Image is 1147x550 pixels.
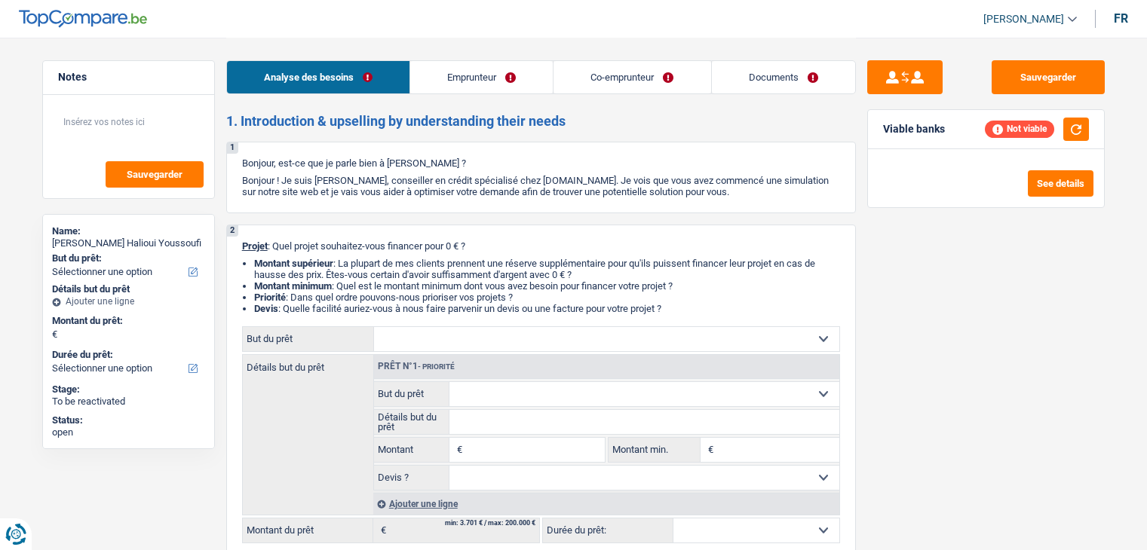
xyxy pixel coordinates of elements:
label: But du prêt: [52,252,202,264]
h5: Notes [58,71,199,84]
span: € [449,438,466,462]
li: : Quelle facilité auriez-vous à nous faire parvenir un devis ou une facture pour votre projet ? [254,303,840,314]
a: Analyse des besoins [227,61,409,93]
div: Stage: [52,383,205,396]
h2: 1. Introduction & upselling by understanding their needs [226,113,856,130]
div: To be reactivated [52,396,205,408]
span: € [701,438,717,462]
label: Montant [374,438,450,462]
label: Devis ? [374,466,450,490]
a: [PERSON_NAME] [971,7,1077,32]
strong: Priorité [254,292,286,303]
label: Détails but du prêt [374,410,450,434]
div: Ajouter une ligne [52,296,205,307]
a: Documents [712,61,855,93]
div: 2 [227,225,238,237]
div: Not viable [985,121,1054,137]
label: Montant min. [609,438,701,462]
li: : La plupart de mes clients prennent une réserve supplémentaire pour qu'ils puissent financer leu... [254,258,840,280]
label: But du prêt [374,382,450,406]
label: But du prêt [243,327,374,351]
p: : Quel projet souhaitez-vous financer pour 0 € ? [242,240,840,252]
div: Name: [52,225,205,237]
span: Projet [242,240,268,252]
div: [PERSON_NAME] Halioui Youssoufi [52,237,205,249]
div: Viable banks [883,123,945,136]
button: Sauvegarder [992,60,1105,94]
span: Sauvegarder [127,170,182,179]
p: Bonjour ! Je suis [PERSON_NAME], conseiller en crédit spécialisé chez [DOMAIN_NAME]. Je vois que ... [242,175,840,197]
label: Détails but du prêt [243,355,373,372]
li: : Quel est le montant minimum dont vous avez besoin pour financer votre projet ? [254,280,840,292]
p: Bonjour, est-ce que je parle bien à [PERSON_NAME] ? [242,157,840,169]
span: Devis [254,303,278,314]
label: Durée du prêt: [52,349,202,361]
div: 1 [227,142,238,154]
strong: Montant minimum [254,280,332,292]
span: € [52,328,57,341]
div: fr [1114,11,1128,26]
label: Durée du prêt: [543,518,673,542]
div: Prêt n°1 [374,362,458,371]
div: Status: [52,414,205,426]
a: Co-emprunteur [554,61,710,93]
a: Emprunteur [410,61,553,93]
strong: Montant supérieur [254,258,333,269]
div: min: 3.701 € / max: 200.000 € [445,520,535,527]
span: [PERSON_NAME] [983,13,1064,26]
div: Détails but du prêt [52,283,205,295]
div: Ajouter une ligne [373,493,839,515]
span: € [373,518,390,542]
img: TopCompare Logo [19,10,147,28]
label: Montant du prêt [243,518,373,542]
label: Montant du prêt: [52,315,202,327]
button: See details [1028,170,1093,197]
button: Sauvegarder [106,161,204,188]
span: - Priorité [418,362,455,371]
div: open [52,426,205,438]
li: : Dans quel ordre pouvons-nous prioriser vos projets ? [254,292,840,303]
